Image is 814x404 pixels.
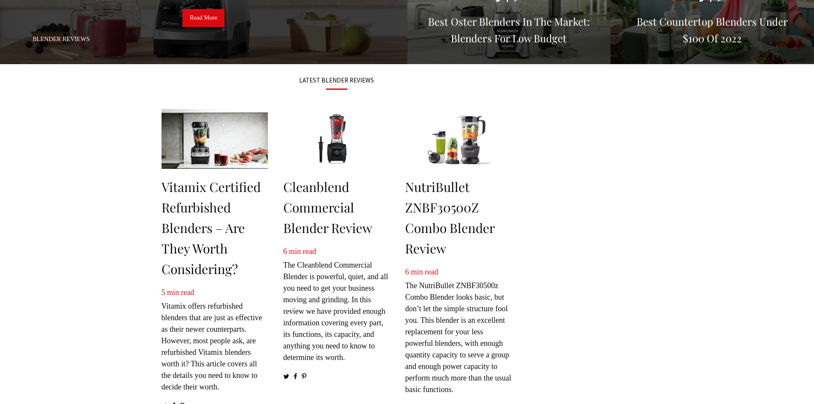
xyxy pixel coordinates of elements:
[289,247,316,256] span: min read
[283,178,372,236] a: Cleanblend Commercial Blender Review
[411,268,438,276] span: min read
[405,268,409,276] span: 6
[283,109,390,169] img: Cleanblend Commercial Blender Review
[283,246,390,363] p: The Cleanblend Commercial Blender is powerful, quiet, and all you need to get your business movin...
[405,178,495,257] a: NutriBullet ZNBF30500Z Combo Blender Review
[182,9,224,27] a: Read More
[283,247,287,256] span: 6
[162,287,268,393] p: Vitamix offers refurbished blenders that are just as effective as their newer counterparts. Howev...
[162,288,165,297] span: 5
[32,35,90,42] a: Blender Reviews
[407,54,611,62] a: Best Oster Blenders in the Market: Blenders for Low Budget
[405,109,511,169] img: NutriBullet ZNBF30500Z Combo Blender Review
[162,178,261,277] a: Vitamix Certified Refurbished Blenders – Are They Worth Considering?
[611,54,814,62] a: Best Countertop Blenders Under $100 of 2022
[162,77,512,83] h3: LATEST BLENDER REVIEWS
[167,288,194,297] span: min read
[405,266,511,395] p: The NutriBullet ZNBF30500z Combo Blender looks basic, but don’t let the simple structure fool you...
[162,109,268,169] img: Vitamix Certified Refurbished Blenders – Are They Worth Considering?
